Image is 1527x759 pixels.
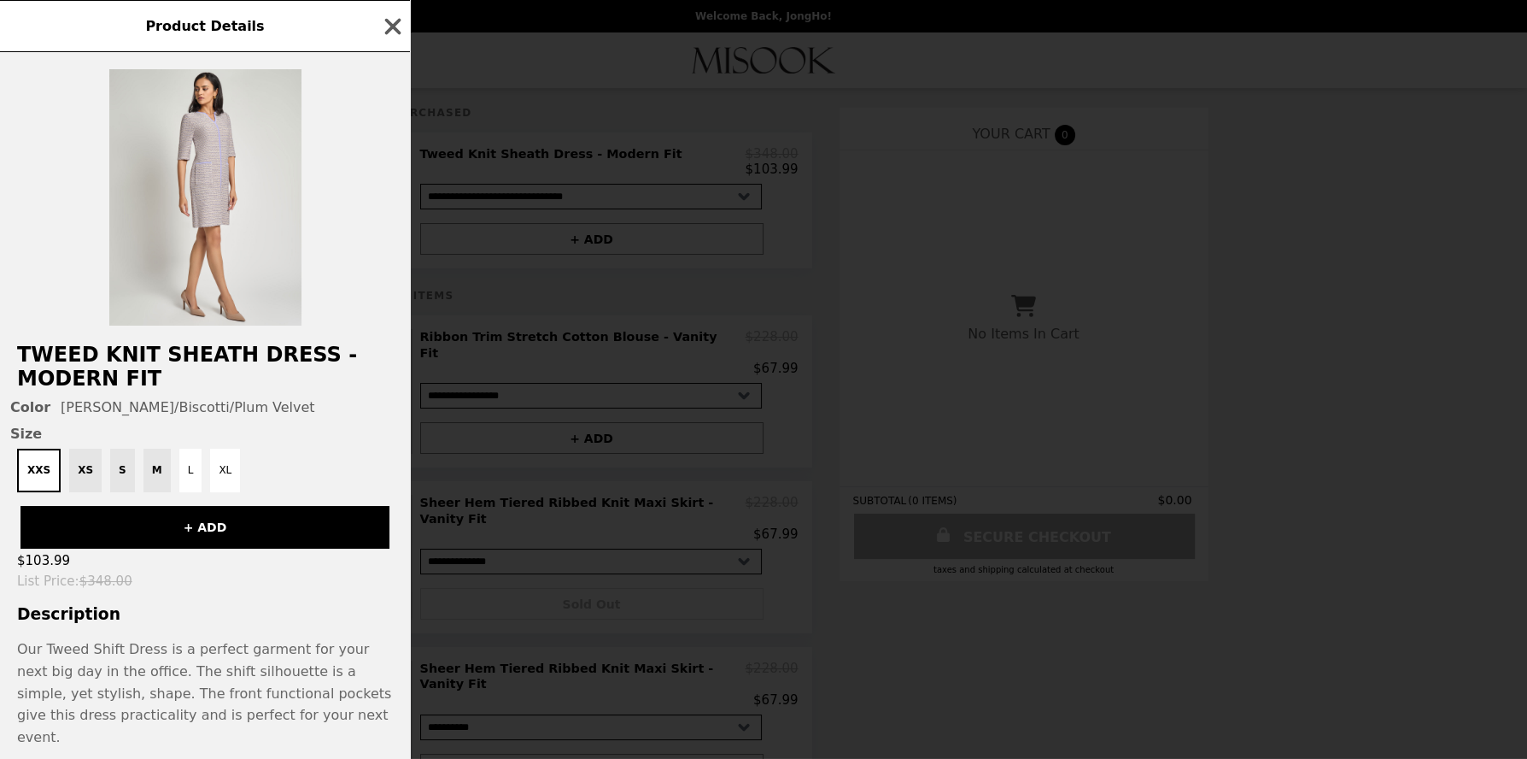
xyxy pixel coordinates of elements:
[179,449,202,492] button: L
[20,506,389,549] button: + ADD
[145,18,264,34] span: Product Details
[79,574,132,589] span: $348.00
[17,638,393,748] p: Our Tweed Shift Dress is a perfect garment for your next big day in the office. The shift silhoue...
[210,449,240,492] button: XL
[10,399,400,415] div: [PERSON_NAME]/Biscotti/Plum Velvet
[10,426,400,442] span: Size
[10,399,50,415] span: Color
[109,69,301,326] img: Viola/Biscotti/Plum Velvet / XXS
[17,449,61,492] button: XXS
